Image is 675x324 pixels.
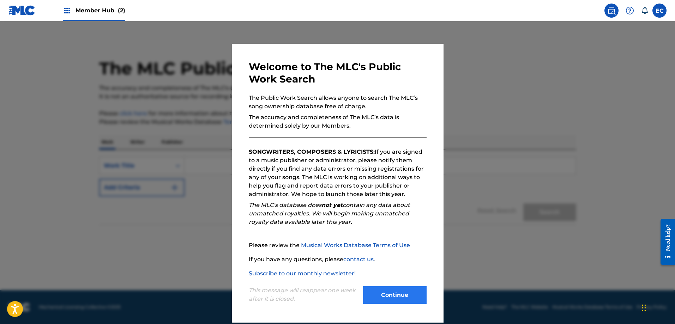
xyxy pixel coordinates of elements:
p: If you are signed to a music publisher or administrator, please notify them directly if you find ... [249,148,427,198]
img: Top Rightsholders [63,6,71,15]
img: MLC Logo [8,5,36,16]
p: The Public Work Search allows anyone to search The MLC’s song ownership database free of charge. [249,94,427,111]
h3: Welcome to The MLC's Public Work Search [249,61,427,85]
div: Drag [642,297,646,318]
span: (2) [118,7,125,14]
div: Notifications [641,7,648,14]
img: help [626,6,634,15]
div: User Menu [652,4,667,18]
a: Public Search [604,4,619,18]
a: Subscribe to our monthly newsletter! [249,270,356,277]
span: Member Hub [76,6,125,14]
strong: SONGWRITERS, COMPOSERS & LYRICISTS: [249,148,375,155]
em: The MLC’s database does contain any data about unmatched royalties. We will begin making unmatche... [249,202,410,225]
button: Continue [363,286,427,304]
strong: not yet [321,202,343,208]
p: This message will reappear one week after it is closed. [249,286,359,303]
iframe: Chat Widget [640,290,675,324]
a: Musical Works Database Terms of Use [301,242,410,249]
iframe: Resource Center [655,214,675,270]
img: search [607,6,616,15]
p: The accuracy and completeness of The MLC’s data is determined solely by our Members. [249,113,427,130]
p: Please review the [249,241,427,250]
div: Help [623,4,637,18]
a: contact us [343,256,374,263]
p: If you have any questions, please . [249,255,427,264]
